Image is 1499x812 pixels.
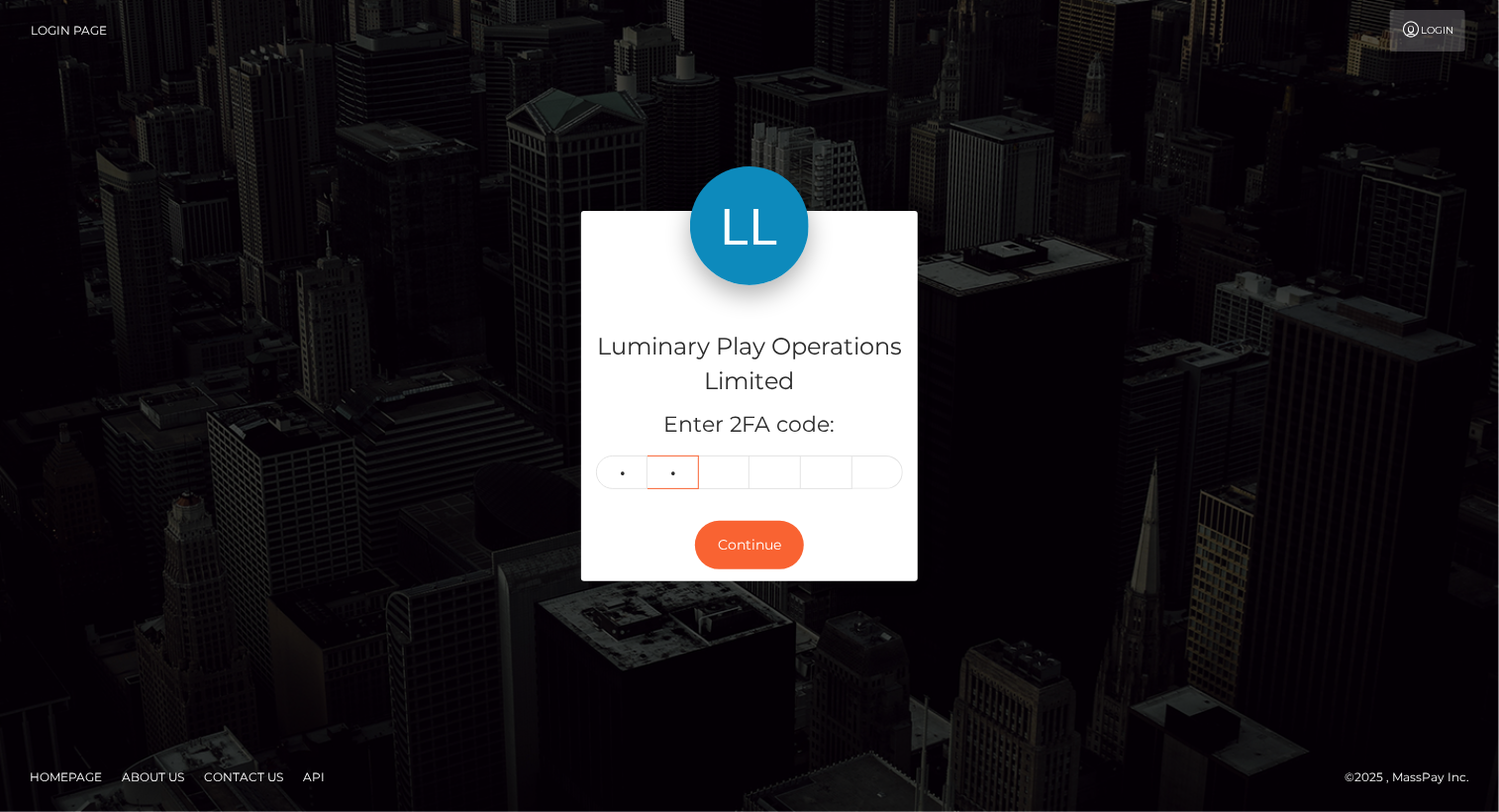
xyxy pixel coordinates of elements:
button: Continue [695,521,804,569]
img: Luminary Play Operations Limited [690,166,809,285]
a: Homepage [22,761,110,792]
div: © 2025 , MassPay Inc. [1345,766,1484,788]
a: Contact Us [196,761,291,792]
a: Login [1390,10,1465,51]
a: Login Page [31,10,107,51]
h4: Luminary Play Operations Limited [596,330,903,399]
a: API [295,761,333,792]
h5: Enter 2FA code: [596,410,903,441]
a: About Us [114,761,192,792]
